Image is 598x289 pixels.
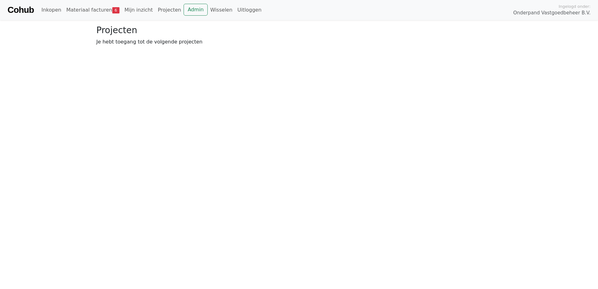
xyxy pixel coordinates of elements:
a: Uitloggen [235,4,264,16]
span: 6 [112,7,119,13]
a: Materiaal facturen6 [64,4,122,16]
a: Projecten [155,4,184,16]
a: Cohub [8,3,34,18]
a: Wisselen [208,4,235,16]
h3: Projecten [96,25,502,36]
a: Admin [184,4,208,16]
a: Mijn inzicht [122,4,155,16]
span: Onderpand Vastgoedbeheer B.V. [513,9,590,17]
span: Ingelogd onder: [559,3,590,9]
a: Inkopen [39,4,63,16]
p: Je hebt toegang tot de volgende projecten [96,38,502,46]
